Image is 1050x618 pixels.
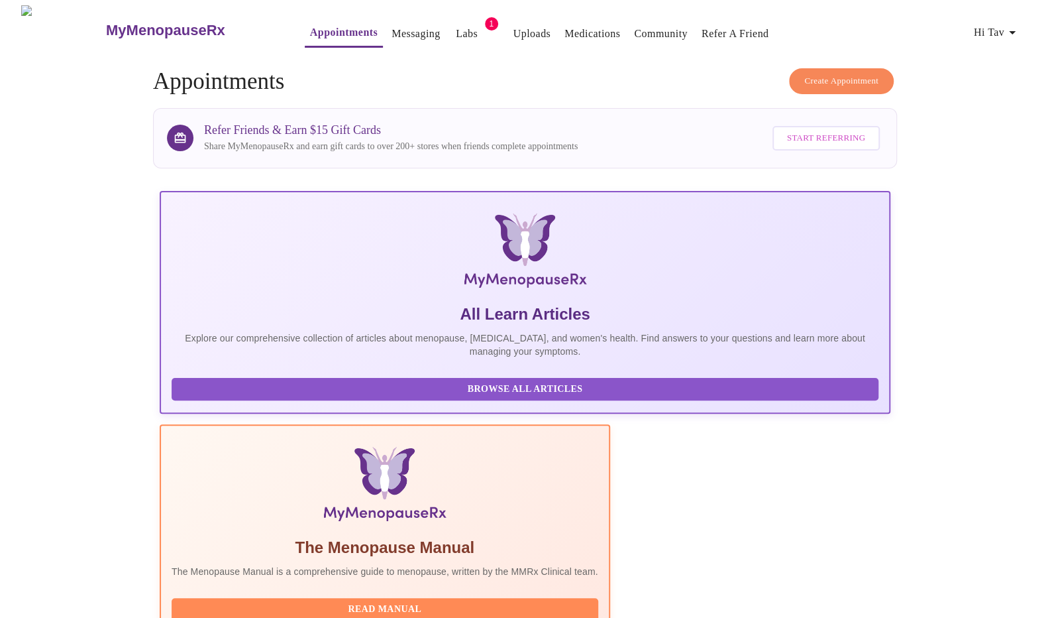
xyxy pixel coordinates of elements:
[769,119,883,157] a: Start Referring
[456,25,478,43] a: Labs
[282,214,769,293] img: MyMenopauseRx Logo
[185,601,585,618] span: Read Manual
[702,25,769,43] a: Refer a Friend
[172,537,598,558] h5: The Menopause Manual
[172,565,598,578] p: The Menopause Manual is a comprehensive guide to menopause, written by the MMRx Clinical team.
[172,304,878,325] h5: All Learn Articles
[21,5,105,55] img: MyMenopauseRx Logo
[974,23,1020,42] span: Hi Tav
[172,383,882,394] a: Browse All Articles
[386,21,445,47] button: Messaging
[696,21,774,47] button: Refer a Friend
[239,447,530,526] img: Menopause Manual
[787,131,865,146] span: Start Referring
[446,21,488,47] button: Labs
[508,21,556,47] button: Uploads
[969,19,1025,46] button: Hi Tav
[559,21,625,47] button: Medications
[634,25,688,43] a: Community
[204,123,578,137] h3: Refer Friends & Earn $15 Gift Cards
[153,68,897,95] h4: Appointments
[305,19,383,48] button: Appointments
[106,22,225,39] h3: MyMenopauseRx
[804,74,878,89] span: Create Appointment
[772,126,880,151] button: Start Referring
[172,332,878,358] p: Explore our comprehensive collection of articles about menopause, [MEDICAL_DATA], and women's hea...
[392,25,440,43] a: Messaging
[485,17,498,31] span: 1
[310,23,378,42] a: Appointments
[105,7,278,54] a: MyMenopauseRx
[204,140,578,153] p: Share MyMenopauseRx and earn gift cards to over 200+ stores when friends complete appointments
[564,25,620,43] a: Medications
[629,21,693,47] button: Community
[172,378,878,401] button: Browse All Articles
[789,68,894,94] button: Create Appointment
[513,25,551,43] a: Uploads
[185,381,865,398] span: Browse All Articles
[172,603,602,614] a: Read Manual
